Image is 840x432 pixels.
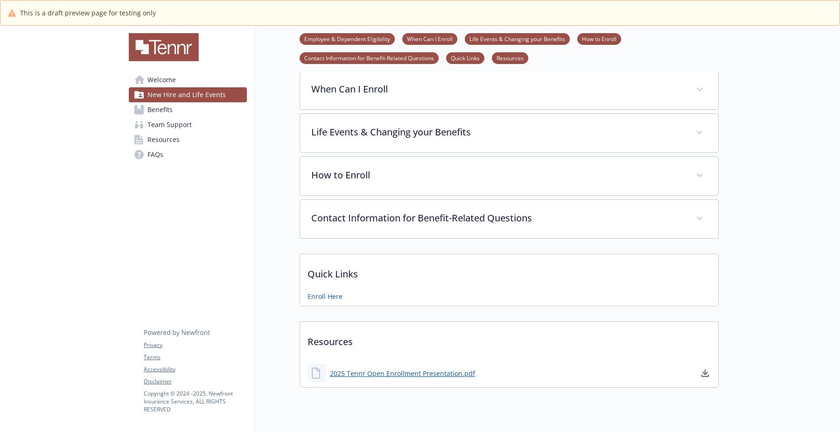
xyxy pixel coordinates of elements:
p: How to Enroll [311,168,685,182]
span: New Hire and Life Events [147,87,226,102]
p: When Can I Enroll [311,82,685,96]
a: Benefits [129,102,247,117]
a: Resources [129,132,247,147]
p: Quick Links [300,254,718,289]
a: Terms [144,353,246,361]
p: Life Events & Changing your Benefits [311,125,685,139]
a: Quick Links [446,53,484,62]
span: Team Support [147,117,192,132]
a: When Can I Enroll [402,34,457,43]
p: Copyright © 2024 - 2025 , Newfront Insurance Services, ALL RIGHTS RESERVED [144,390,246,413]
a: 2025 Tennr Open Enrollment Presentation.pdf [330,368,475,378]
span: Welcome [147,72,176,87]
a: Contact Information for Benefit-Related Questions [300,53,439,62]
div: Life Events & Changing your Benefits [300,114,718,152]
a: How to Enroll [577,34,621,43]
a: Life Events & Changing your Benefits [465,34,570,43]
div: When Can I Enroll [300,71,718,109]
a: Team Support [129,117,247,132]
div: Contact Information for Benefit-Related Questions [300,200,718,238]
a: Resources [492,53,528,62]
span: Benefits [147,102,173,117]
a: download document [700,368,711,379]
a: Accessibility [144,365,246,374]
a: Enroll Here [308,291,343,301]
p: Resources [300,322,718,356]
span: This is a draft preview page for testing only [20,8,156,18]
span: FAQs [147,147,163,162]
a: Employee & Dependent Eligibility [300,34,395,43]
a: FAQs [129,147,247,162]
div: How to Enroll [300,157,718,195]
span: Resources [147,132,180,147]
a: Privacy [144,341,246,349]
a: Disclaimer [144,377,246,386]
a: Welcome [129,72,247,87]
a: New Hire and Life Events [129,87,247,102]
p: Contact Information for Benefit-Related Questions [311,211,685,225]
